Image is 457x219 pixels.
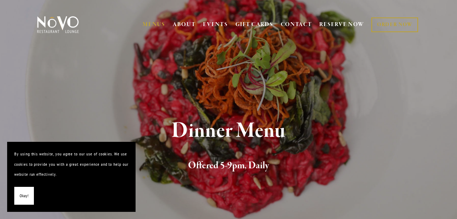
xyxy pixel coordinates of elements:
button: Okay! [14,187,34,205]
p: By using this website, you agree to our use of cookies. We use cookies to provide you with a grea... [14,149,128,180]
a: MENUS [143,21,165,28]
a: RESERVE NOW [319,18,364,31]
a: ABOUT [173,21,196,28]
h1: Dinner Menu [47,119,410,143]
a: ORDER NOW [371,18,418,32]
img: Novo Restaurant &amp; Lounge [36,16,80,34]
a: GIFT CARDS [235,18,273,31]
h2: Offered 5-9pm, Daily [47,158,410,173]
span: Okay! [20,191,29,201]
a: EVENTS [203,21,228,28]
section: Cookie banner [7,142,136,212]
a: CONTACT [281,18,312,31]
